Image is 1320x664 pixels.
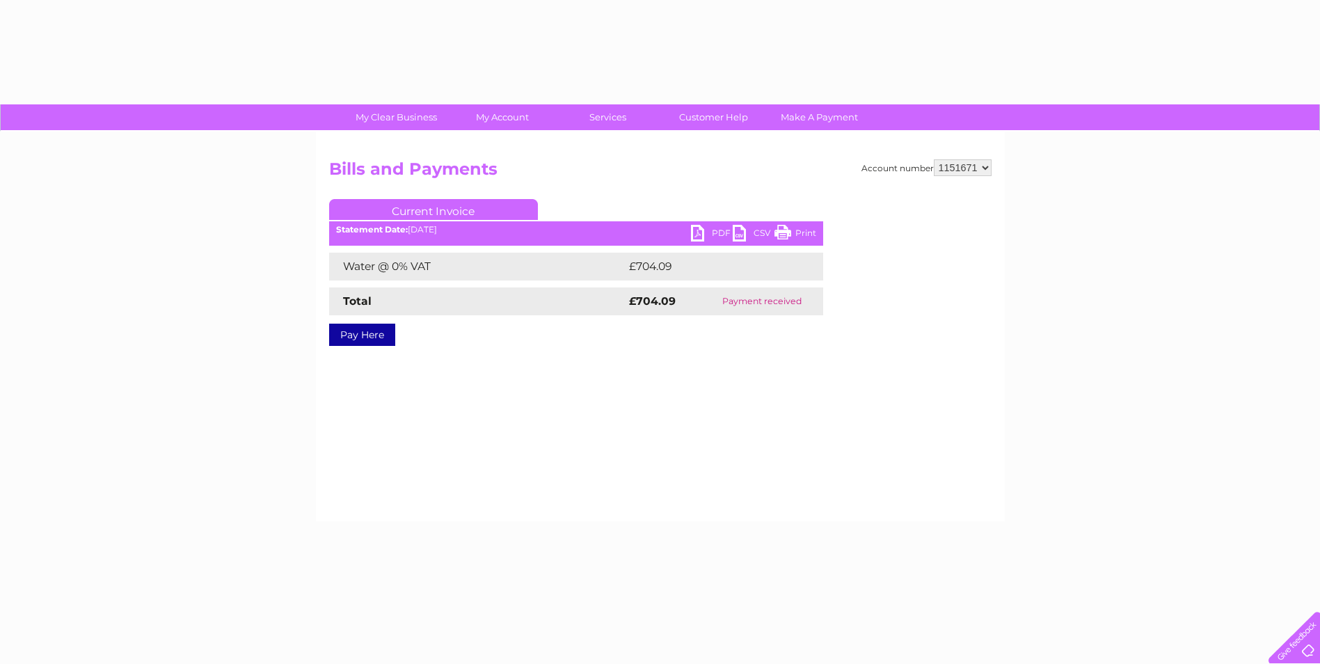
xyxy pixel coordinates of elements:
a: My Account [445,104,559,130]
a: Customer Help [656,104,771,130]
td: Payment received [701,287,822,315]
a: Make A Payment [762,104,877,130]
td: £704.09 [626,253,799,280]
a: My Clear Business [339,104,454,130]
a: Services [550,104,665,130]
div: [DATE] [329,225,823,235]
a: Current Invoice [329,199,538,220]
td: Water @ 0% VAT [329,253,626,280]
a: Pay Here [329,324,395,346]
h2: Bills and Payments [329,159,992,186]
strong: Total [343,294,372,308]
b: Statement Date: [336,224,408,235]
div: Account number [861,159,992,176]
strong: £704.09 [629,294,676,308]
a: CSV [733,225,774,245]
a: Print [774,225,816,245]
a: PDF [691,225,733,245]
